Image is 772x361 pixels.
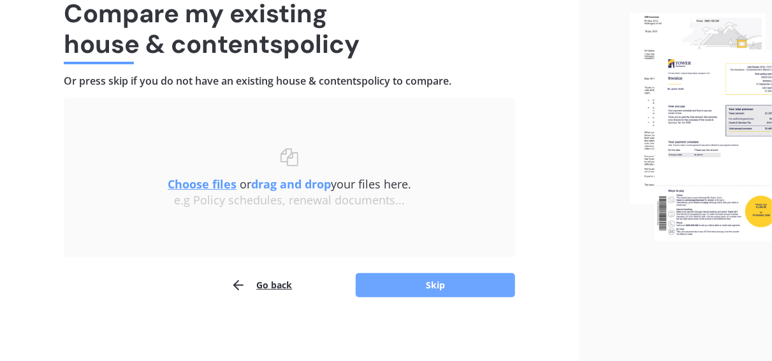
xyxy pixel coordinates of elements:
div: e.g Policy schedules, renewal documents... [89,194,490,208]
h4: Or press skip if you do not have an existing house & contents policy to compare. [64,74,515,88]
button: Skip [356,273,515,297]
b: drag and drop [251,176,331,192]
button: Go back [231,273,292,298]
img: files.webp [630,13,772,242]
u: Choose files [168,176,237,192]
span: or your files here. [168,176,411,192]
